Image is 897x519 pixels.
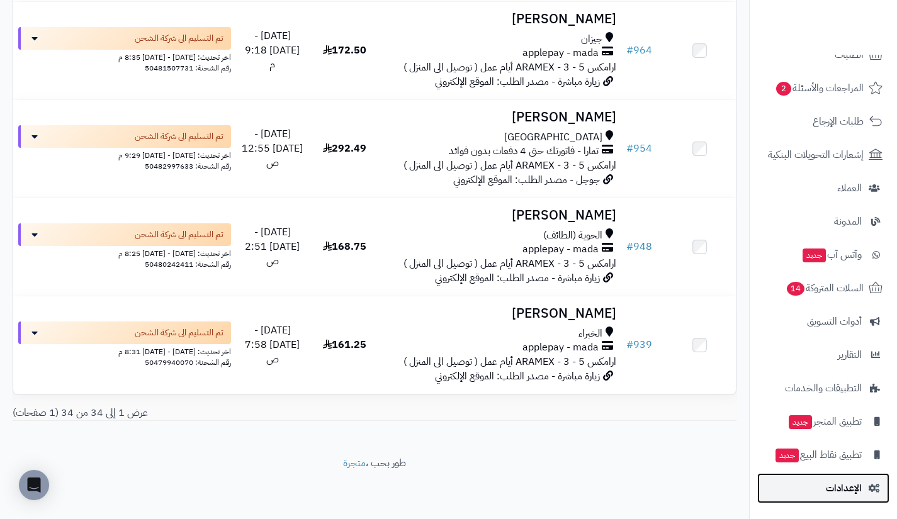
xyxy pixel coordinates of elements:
span: [DATE] - [DATE] 12:55 ص [242,126,303,170]
div: اخر تحديث: [DATE] - [DATE] 8:25 م [18,246,231,259]
span: زيارة مباشرة - مصدر الطلب: الموقع الإلكتروني [435,74,600,89]
span: 168.75 [323,239,366,254]
a: #954 [626,141,652,156]
span: المراجعات والأسئلة [775,79,864,97]
span: 292.49 [323,141,366,156]
h3: [PERSON_NAME] [386,12,616,26]
span: # [626,239,633,254]
span: 172.50 [323,43,366,58]
span: العملاء [837,179,862,197]
div: اخر تحديث: [DATE] - [DATE] 8:35 م [18,50,231,63]
span: التقارير [838,346,862,364]
div: اخر تحديث: [DATE] - [DATE] 8:31 م [18,344,231,357]
span: جديد [803,248,826,262]
span: رقم الشحنة: 50482997633 [145,160,231,172]
span: # [626,43,633,58]
h3: [PERSON_NAME] [386,306,616,321]
div: اخر تحديث: [DATE] - [DATE] 9:29 م [18,148,231,161]
span: المدونة [834,213,862,230]
span: جوجل - مصدر الطلب: الموقع الإلكتروني [453,172,600,187]
a: وآتس آبجديد [757,240,889,270]
a: أدوات التسويق [757,306,889,337]
a: إشعارات التحويلات البنكية [757,140,889,170]
a: تطبيق المتجرجديد [757,406,889,437]
span: السلات المتروكة [786,279,864,297]
span: ارامكس ARAMEX - 3 - 5 أيام عمل ( توصيل الى المنزل ) [403,158,616,173]
span: # [626,141,633,156]
span: الحوية (الطائف) [543,228,602,243]
span: تم التسليم الى شركة الشحن [135,326,223,339]
span: تطبيق نقاط البيع [774,446,862,464]
a: المراجعات والأسئلة2 [757,73,889,103]
a: #964 [626,43,652,58]
span: [DATE] - [DATE] 9:18 م [245,28,300,72]
span: جديد [789,415,812,429]
span: الإعدادات [826,479,862,497]
span: applepay - mada [522,46,599,60]
span: تمارا - فاتورتك حتى 4 دفعات بدون فوائد [449,144,599,159]
span: جيزان [581,32,602,47]
div: عرض 1 إلى 34 من 34 (1 صفحات) [3,406,375,420]
span: زيارة مباشرة - مصدر الطلب: الموقع الإلكتروني [435,369,600,384]
div: Open Intercom Messenger [19,470,49,500]
a: العملاء [757,173,889,203]
span: أدوات التسويق [807,313,862,330]
a: التقارير [757,340,889,370]
span: [DATE] - [DATE] 2:51 ص [245,225,300,269]
span: # [626,337,633,352]
span: طلبات الإرجاع [813,113,864,130]
span: ارامكس ARAMEX - 3 - 5 أيام عمل ( توصيل الى المنزل ) [403,60,616,75]
span: الخبراء [578,326,602,341]
span: [GEOGRAPHIC_DATA] [504,130,602,145]
span: [DATE] - [DATE] 7:58 ص [245,323,300,367]
a: الطلبات [757,40,889,70]
span: 14 [787,282,804,296]
span: applepay - mada [522,340,599,355]
span: تم التسليم الى شركة الشحن [135,228,223,241]
span: ارامكس ARAMEX - 3 - 5 أيام عمل ( توصيل الى المنزل ) [403,256,616,271]
span: تم التسليم الى شركة الشحن [135,32,223,45]
h3: [PERSON_NAME] [386,208,616,223]
a: #939 [626,337,652,352]
a: السلات المتروكة14 [757,273,889,303]
span: رقم الشحنة: 50479940070 [145,357,231,368]
a: متجرة [343,455,366,471]
span: زيارة مباشرة - مصدر الطلب: الموقع الإلكتروني [435,271,600,286]
span: تم التسليم الى شركة الشحن [135,130,223,143]
span: الطلبات [835,46,864,64]
a: تطبيق نقاط البيعجديد [757,440,889,470]
span: رقم الشحنة: 50481507731 [145,62,231,74]
h3: [PERSON_NAME] [386,110,616,125]
a: طلبات الإرجاع [757,106,889,137]
span: applepay - mada [522,242,599,257]
a: المدونة [757,206,889,237]
span: وآتس آب [801,246,862,264]
span: تطبيق المتجر [787,413,862,430]
a: #948 [626,239,652,254]
span: التطبيقات والخدمات [785,379,862,397]
span: جديد [776,449,799,462]
span: ارامكس ARAMEX - 3 - 5 أيام عمل ( توصيل الى المنزل ) [403,354,616,369]
a: التطبيقات والخدمات [757,373,889,403]
span: 2 [776,82,791,96]
span: 161.25 [323,337,366,352]
a: الإعدادات [757,473,889,503]
span: إشعارات التحويلات البنكية [768,146,864,164]
span: رقم الشحنة: 50480242411 [145,259,231,270]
